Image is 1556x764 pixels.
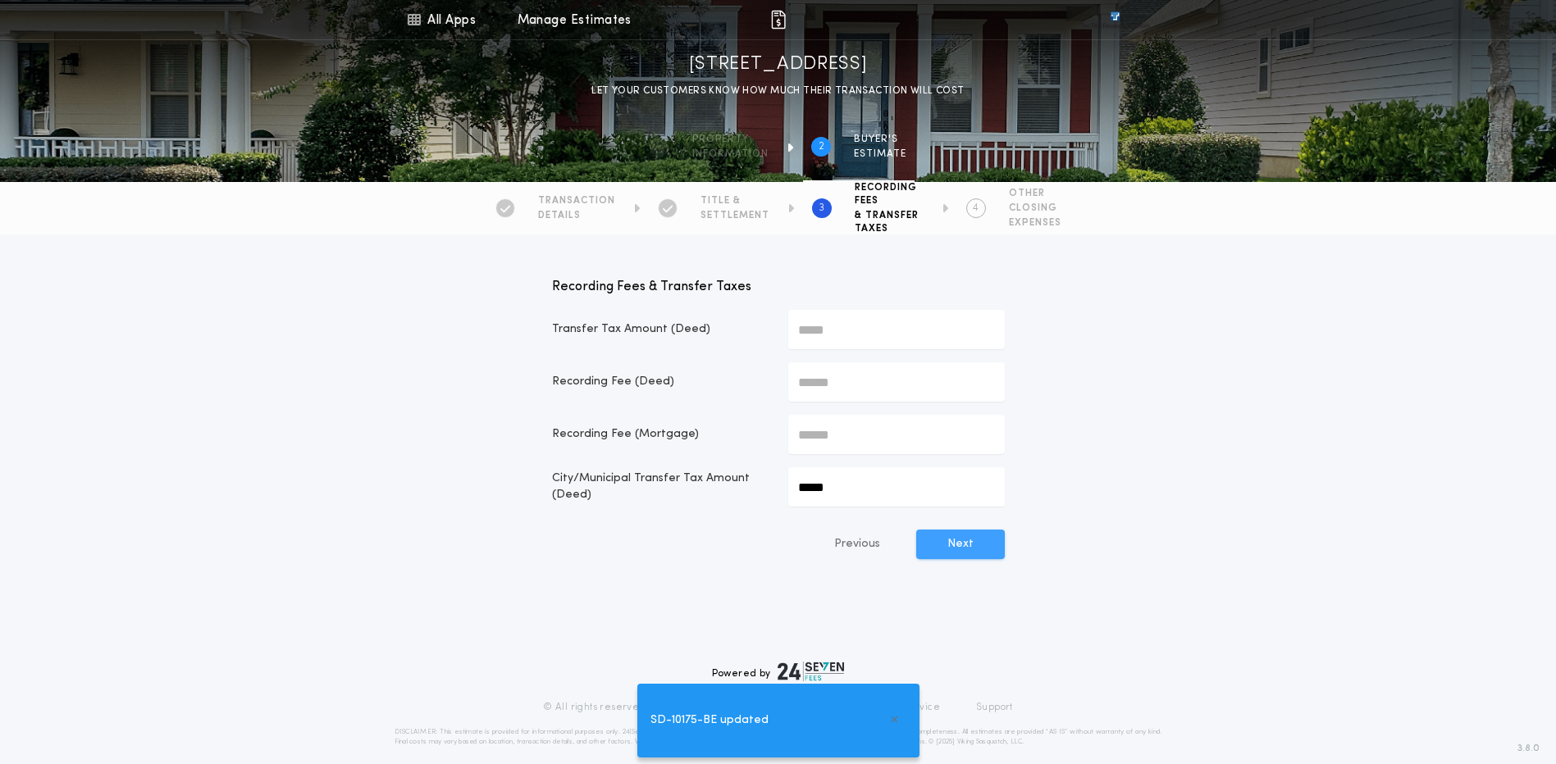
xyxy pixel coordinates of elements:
[552,426,769,443] p: Recording Fee (Mortgage)
[692,148,769,161] span: information
[854,133,906,146] span: BUYER'S
[712,662,845,681] div: Powered by
[819,140,824,153] h2: 2
[1080,11,1149,28] img: vs-icon
[552,321,769,338] p: Transfer Tax Amount (Deed)
[769,10,788,30] img: img
[1009,187,1061,200] span: OTHER
[700,194,769,207] span: TITLE &
[819,202,824,215] h2: 3
[650,712,769,730] span: SD-10175-BE updated
[591,83,964,99] p: LET YOUR CUSTOMERS KNOW HOW MUCH THEIR TRANSACTION WILL COST
[552,471,769,503] p: City/Municipal Transfer Tax Amount (Deed)
[854,148,906,161] span: ESTIMATE
[916,530,1005,559] button: Next
[692,133,769,146] span: Property
[855,181,924,207] span: RECORDING FEES
[552,277,1005,297] p: Recording Fees & Transfer Taxes
[973,202,979,215] h2: 4
[778,662,845,681] img: logo
[552,374,769,390] p: Recording Fee (Deed)
[855,209,924,235] span: & TRANSFER TAXES
[538,194,615,207] span: TRANSACTION
[538,209,615,222] span: DETAILS
[801,530,913,559] button: Previous
[700,209,769,222] span: SETTLEMENT
[1009,216,1061,230] span: EXPENSES
[689,52,868,78] h1: [STREET_ADDRESS]
[1009,202,1061,215] span: CLOSING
